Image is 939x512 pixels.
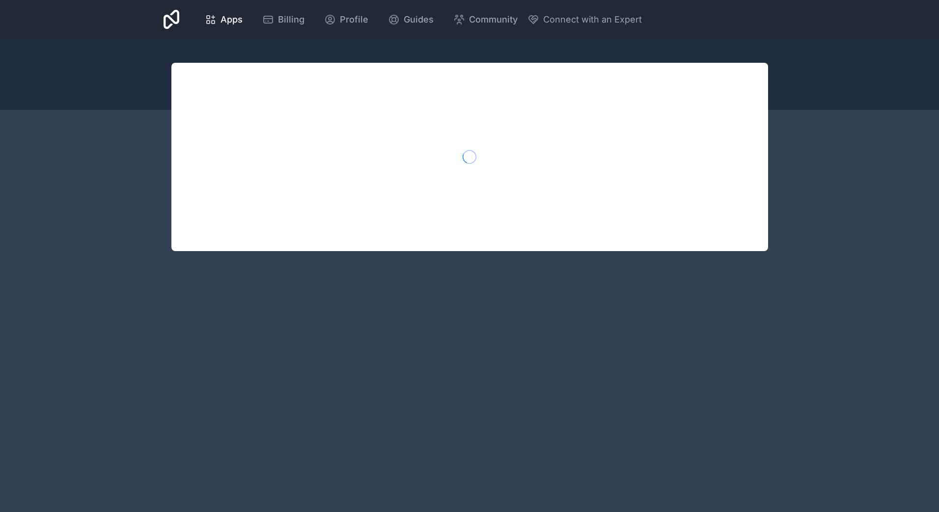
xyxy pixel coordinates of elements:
span: Community [469,13,518,26]
span: Profile [340,13,368,26]
span: Billing [278,13,304,26]
span: Guides [404,13,434,26]
a: Guides [380,9,442,30]
span: Connect with an Expert [543,13,642,26]
a: Billing [254,9,312,30]
a: Community [445,9,525,30]
a: Apps [197,9,250,30]
button: Connect with an Expert [527,13,642,26]
a: Profile [316,9,376,30]
span: Apps [221,13,243,26]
